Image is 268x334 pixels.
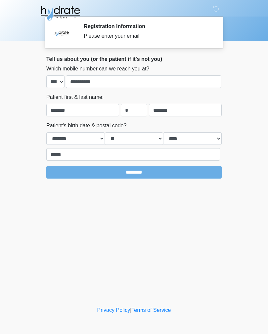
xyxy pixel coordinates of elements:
label: Which mobile number can we reach you at? [46,65,149,73]
a: Privacy Policy [97,307,130,313]
div: Please enter your email [84,32,212,40]
img: Hydrate IV Bar - Fort Collins Logo [40,5,81,21]
label: Patient first & last name: [46,93,104,101]
h2: Tell us about you (or the patient if it's not you) [46,56,222,62]
label: Patient's birth date & postal code? [46,122,126,130]
img: Agent Avatar [51,23,71,43]
a: Terms of Service [131,307,171,313]
a: | [130,307,131,313]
